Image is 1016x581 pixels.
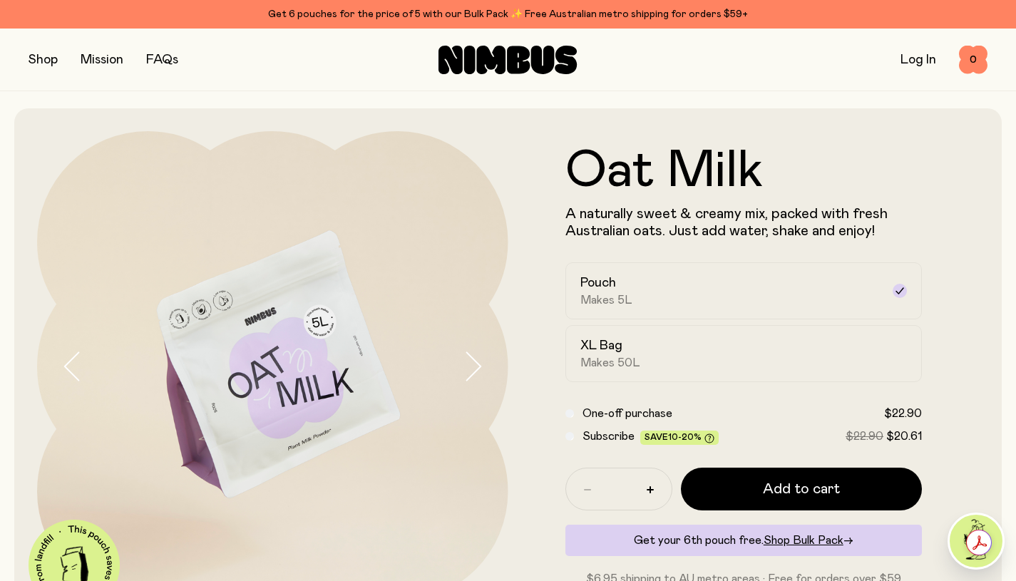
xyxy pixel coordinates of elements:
a: Mission [81,53,123,66]
span: Makes 50L [580,356,640,370]
span: $20.61 [886,431,922,442]
span: $22.90 [846,431,883,442]
a: Log In [900,53,936,66]
button: Add to cart [681,468,923,510]
div: Get your 6th pouch free. [565,525,923,556]
button: 0 [959,46,987,74]
span: Add to cart [763,479,840,499]
a: FAQs [146,53,178,66]
span: Makes 5L [580,293,632,307]
span: $22.90 [884,408,922,419]
span: 10-20% [668,433,702,441]
a: Shop Bulk Pack→ [764,535,853,546]
div: Get 6 pouches for the price of 5 with our Bulk Pack ✨ Free Australian metro shipping for orders $59+ [29,6,987,23]
p: A naturally sweet & creamy mix, packed with fresh Australian oats. Just add water, shake and enjoy! [565,205,923,240]
h2: XL Bag [580,337,622,354]
span: Save [645,433,714,443]
span: Shop Bulk Pack [764,535,843,546]
h2: Pouch [580,274,616,292]
h1: Oat Milk [565,145,923,197]
img: agent [950,515,1002,567]
span: One-off purchase [583,408,672,419]
span: Subscribe [583,431,635,442]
